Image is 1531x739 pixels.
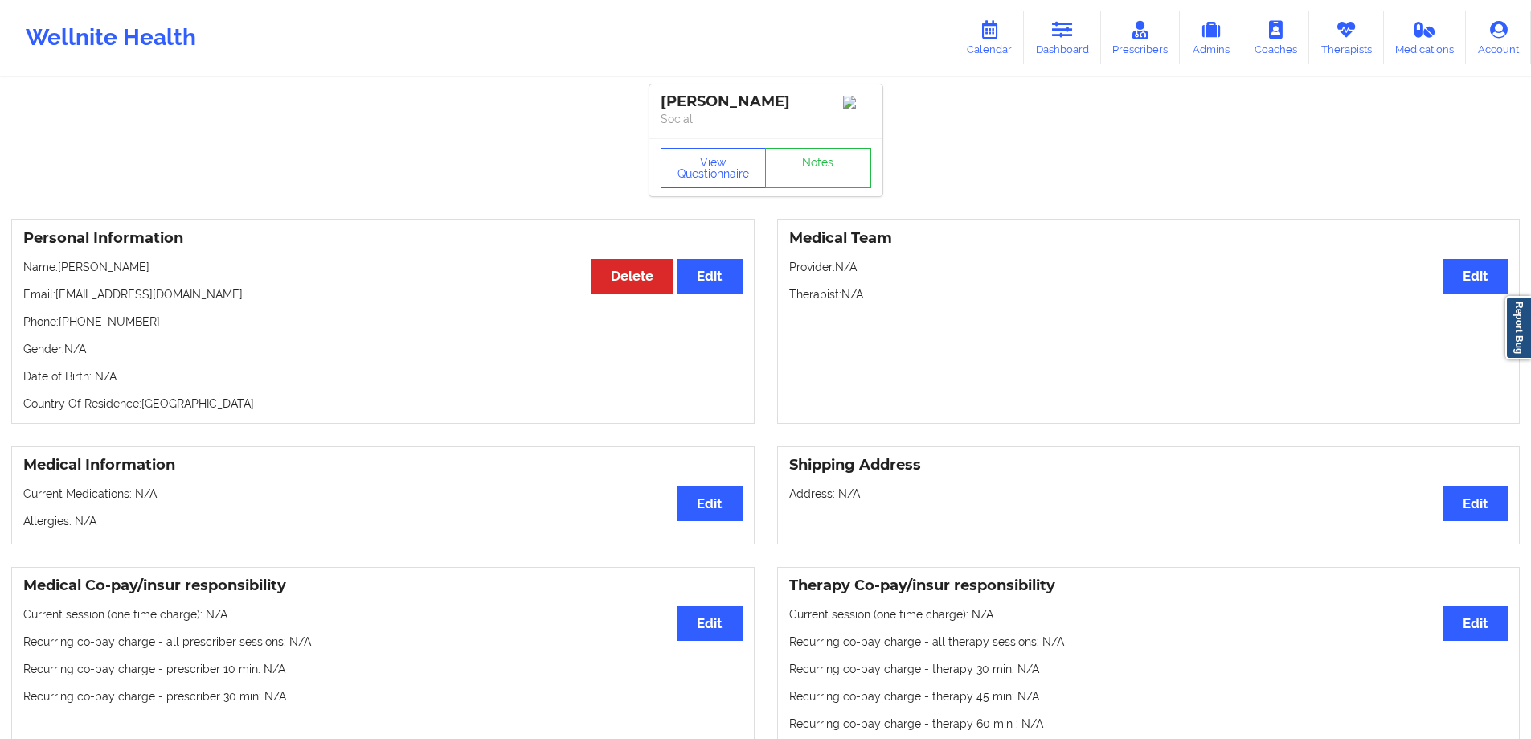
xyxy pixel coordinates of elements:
a: Account [1466,11,1531,64]
button: Edit [677,486,742,520]
button: Edit [677,606,742,641]
p: Email: [EMAIL_ADDRESS][DOMAIN_NAME] [23,286,743,302]
h3: Medical Team [789,229,1508,248]
p: Recurring co-pay charge - all therapy sessions : N/A [789,634,1508,650]
div: [PERSON_NAME] [661,92,871,111]
p: Current session (one time charge): N/A [23,606,743,622]
h3: Therapy Co-pay/insur responsibility [789,577,1508,595]
button: View Questionnaire [661,148,767,188]
a: Admins [1180,11,1242,64]
p: Recurring co-pay charge - therapy 30 min : N/A [789,661,1508,677]
p: Recurring co-pay charge - therapy 45 min : N/A [789,688,1508,704]
p: Country Of Residence: [GEOGRAPHIC_DATA] [23,396,743,412]
p: Phone: [PHONE_NUMBER] [23,314,743,330]
h3: Shipping Address [789,456,1508,474]
p: Recurring co-pay charge - prescriber 10 min : N/A [23,661,743,677]
button: Edit [1443,606,1508,641]
a: Report Bug [1505,296,1531,359]
p: Gender: N/A [23,341,743,357]
h3: Medical Co-pay/insur responsibility [23,577,743,595]
a: Therapists [1309,11,1384,64]
img: Image%2Fplaceholer-image.png [843,96,871,109]
p: Recurring co-pay charge - all prescriber sessions : N/A [23,634,743,650]
a: Notes [765,148,871,188]
h3: Medical Information [23,456,743,474]
p: Recurring co-pay charge - prescriber 30 min : N/A [23,688,743,704]
h3: Personal Information [23,229,743,248]
a: Medications [1384,11,1467,64]
button: Edit [677,259,742,294]
p: Name: [PERSON_NAME] [23,259,743,275]
p: Address: N/A [789,486,1508,502]
button: Delete [591,259,673,294]
a: Calendar [955,11,1024,64]
p: Current session (one time charge): N/A [789,606,1508,622]
p: Therapist: N/A [789,286,1508,302]
p: Recurring co-pay charge - therapy 60 min : N/A [789,716,1508,732]
p: Current Medications: N/A [23,486,743,502]
a: Prescribers [1101,11,1181,64]
p: Social [661,111,871,127]
button: Edit [1443,486,1508,520]
a: Coaches [1242,11,1309,64]
a: Dashboard [1024,11,1101,64]
button: Edit [1443,259,1508,294]
p: Provider: N/A [789,259,1508,275]
p: Allergies: N/A [23,513,743,529]
p: Date of Birth: N/A [23,368,743,384]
